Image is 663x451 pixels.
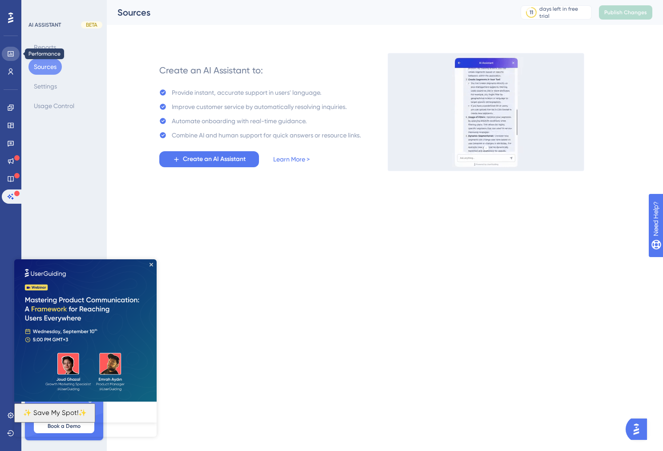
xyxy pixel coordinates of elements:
[172,87,321,98] div: Provide instant, accurate support in users' language.
[28,59,62,75] button: Sources
[530,9,533,16] div: 11
[183,154,246,165] span: Create an AI Assistant
[81,21,102,28] div: BETA
[172,116,307,126] div: Automate onboarding with real-time guidance.
[539,5,589,20] div: days left in free trial
[159,64,263,77] div: Create an AI Assistant to:
[159,151,259,167] button: Create an AI Assistant
[28,21,61,28] div: AI ASSISTANT
[14,259,157,437] iframe: To enrich screen reader interactions, please activate Accessibility in Grammarly extension settings
[388,53,584,171] img: 536038c8a6906fa413afa21d633a6c1c.gif
[117,6,498,19] div: Sources
[172,101,347,112] div: Improve customer service by automatically resolving inquiries.
[172,130,361,141] div: Combine AI and human support for quick answers or resource links.
[626,416,652,443] iframe: UserGuiding AI Assistant Launcher
[28,98,80,114] button: Usage Control
[28,78,62,94] button: Settings
[273,154,310,165] a: Learn More >
[604,9,647,16] span: Publish Changes
[28,39,61,55] button: Reports
[599,5,652,20] button: Publish Changes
